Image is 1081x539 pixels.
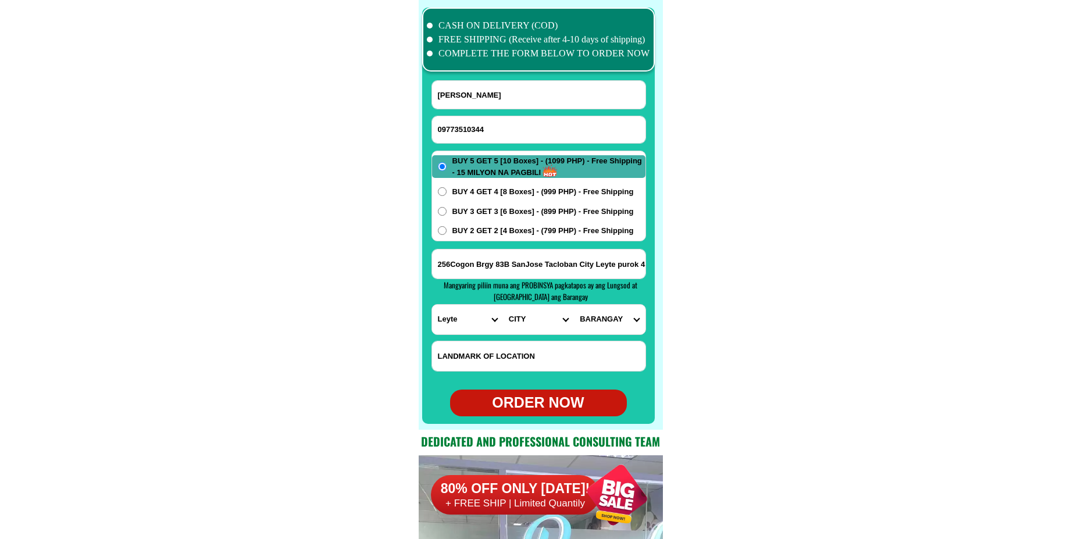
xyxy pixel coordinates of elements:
[452,186,634,198] span: BUY 4 GET 4 [8 Boxes] - (999 PHP) - Free Shipping
[452,155,645,178] span: BUY 5 GET 5 [10 Boxes] - (1099 PHP) - Free Shipping - 15 MILYON NA PAGBILI
[427,47,650,60] li: COMPLETE THE FORM BELOW TO ORDER NOW
[432,305,503,334] select: Select province
[503,305,574,334] select: Select district
[419,433,663,450] h2: Dedicated and professional consulting team
[432,341,645,371] input: Input LANDMARKOFLOCATION
[438,226,447,235] input: BUY 2 GET 2 [4 Boxes] - (799 PHP) - Free Shipping
[438,187,447,196] input: BUY 4 GET 4 [8 Boxes] - (999 PHP) - Free Shipping
[432,81,645,109] input: Input full_name
[430,480,600,497] h6: 80% OFF ONLY [DATE]!
[438,162,447,171] input: BUY 5 GET 5 [10 Boxes] - (1099 PHP) - Free Shipping - 15 MILYON NA PAGBILI
[432,249,645,279] input: Input address
[430,497,600,510] h6: + FREE SHIP | Limited Quantily
[432,116,645,143] input: Input phone_number
[438,207,447,216] input: BUY 3 GET 3 [6 Boxes] - (899 PHP) - Free Shipping
[427,19,650,33] li: CASH ON DELIVERY (COD)
[452,206,634,217] span: BUY 3 GET 3 [6 Boxes] - (899 PHP) - Free Shipping
[444,279,637,302] span: Mangyaring piliin muna ang PROBINSYA pagkatapos ay ang Lungsod at [GEOGRAPHIC_DATA] ang Barangay
[574,305,645,334] select: Select commune
[452,225,634,237] span: BUY 2 GET 2 [4 Boxes] - (799 PHP) - Free Shipping
[427,33,650,47] li: FREE SHIPPING (Receive after 4-10 days of shipping)
[450,392,627,414] div: ORDER NOW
